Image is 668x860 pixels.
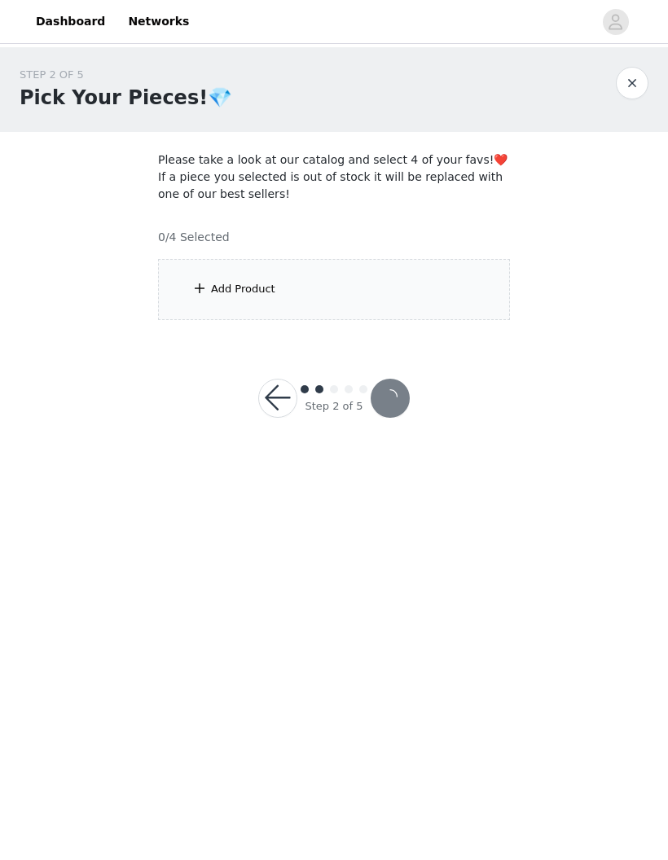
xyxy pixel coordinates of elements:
[20,83,232,112] h1: Pick Your Pieces!💎
[211,281,275,297] div: Add Product
[118,3,199,40] a: Networks
[158,151,510,203] p: Please take a look at our catalog and select 4 of your favs!❤️ If a piece you selected is out of ...
[20,67,232,83] div: STEP 2 OF 5
[26,3,115,40] a: Dashboard
[158,229,230,246] h4: 0/4 Selected
[608,9,623,35] div: avatar
[305,398,363,415] div: Step 2 of 5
